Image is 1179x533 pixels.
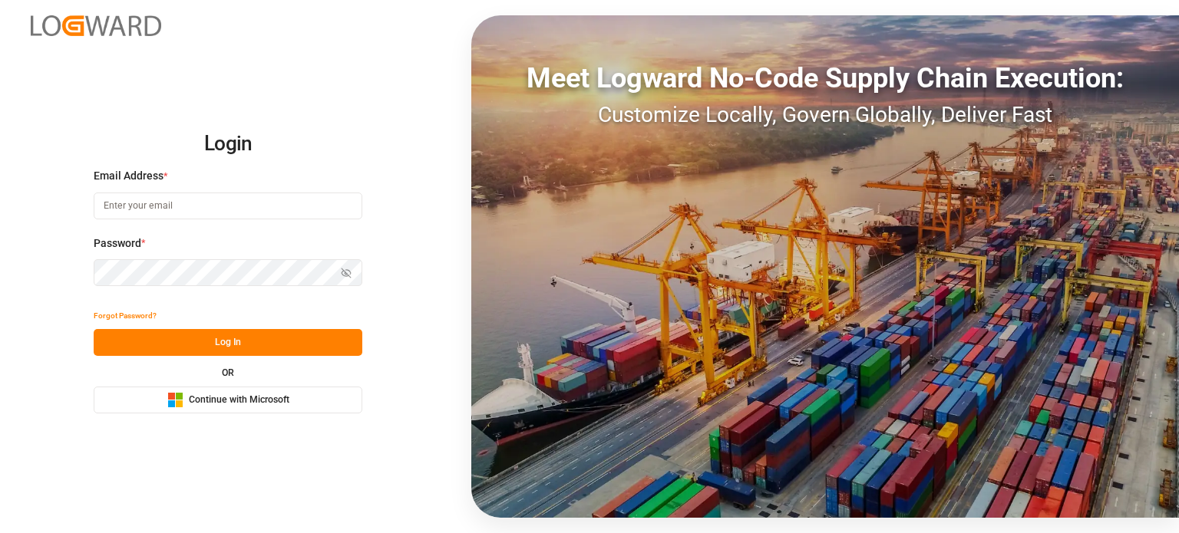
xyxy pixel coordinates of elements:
[94,192,362,219] input: Enter your email
[94,329,362,356] button: Log In
[94,387,362,413] button: Continue with Microsoft
[94,168,163,184] span: Email Address
[94,302,157,329] button: Forgot Password?
[471,58,1179,99] div: Meet Logward No-Code Supply Chain Execution:
[189,393,289,407] span: Continue with Microsoft
[471,99,1179,131] div: Customize Locally, Govern Globally, Deliver Fast
[94,235,141,252] span: Password
[94,120,362,169] h2: Login
[222,368,234,377] small: OR
[31,15,161,36] img: Logward_new_orange.png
